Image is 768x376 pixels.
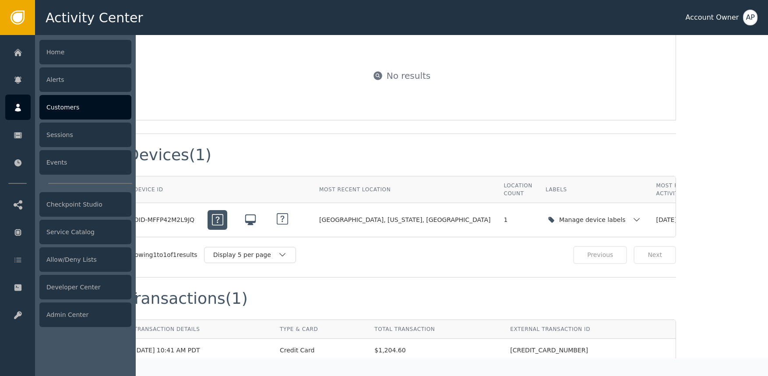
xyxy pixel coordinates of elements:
a: Service Catalog [5,219,131,245]
div: Account Owner [685,12,739,23]
div: Allow/Deny Lists [39,247,131,272]
a: Checkpoint Studio [5,192,131,217]
a: Admin Center [5,302,131,327]
th: Most Recent Activity [650,176,729,203]
a: Developer Center [5,274,131,300]
div: Display 5 per page [213,250,278,260]
div: Service Catalog [39,220,131,244]
a: Events [5,150,131,175]
a: Alerts [5,67,131,92]
button: Manage device labels [546,211,643,229]
th: Type & Card [273,320,368,339]
div: Developer Center [39,275,131,299]
th: Device ID [127,176,201,203]
div: Customers [39,95,131,119]
span: [GEOGRAPHIC_DATA], [US_STATE], [GEOGRAPHIC_DATA] [319,215,490,225]
th: Transaction Details [127,320,273,339]
th: Most Recent Location [313,176,497,203]
th: External Transaction ID [504,320,676,339]
span: Activity Center [46,8,143,28]
div: Checkpoint Studio [39,192,131,217]
a: Sessions [5,122,131,148]
div: Sessions [39,123,131,147]
a: Customers [5,95,131,120]
div: Admin Center [39,302,131,327]
div: Showing 1 to 1 of 1 results [127,250,197,260]
div: Alerts [39,67,131,92]
div: [DATE] 10:41 AM PDT [656,215,722,225]
th: Total Transaction [368,320,504,339]
button: AP [743,10,757,25]
div: [CREDIT_CARD_NUMBER] [510,346,669,355]
div: Credit Card [280,346,361,355]
div: No results [387,69,431,82]
a: Home [5,39,131,65]
th: Labels [539,176,650,203]
div: Transactions (1) [127,291,248,306]
button: Display 5 per page [204,247,296,263]
th: Location Count [497,176,539,203]
div: Devices (1) [127,147,211,163]
a: Allow/Deny Lists [5,247,131,272]
div: DID-MFFP42M2L9JQ [134,215,194,225]
div: 1 [504,215,532,225]
span: $1,204.60 [374,346,497,355]
div: Home [39,40,131,64]
div: Manage device labels [559,215,628,225]
div: [DATE] 10:41 AM PDT [134,346,267,355]
div: Events [39,150,131,175]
